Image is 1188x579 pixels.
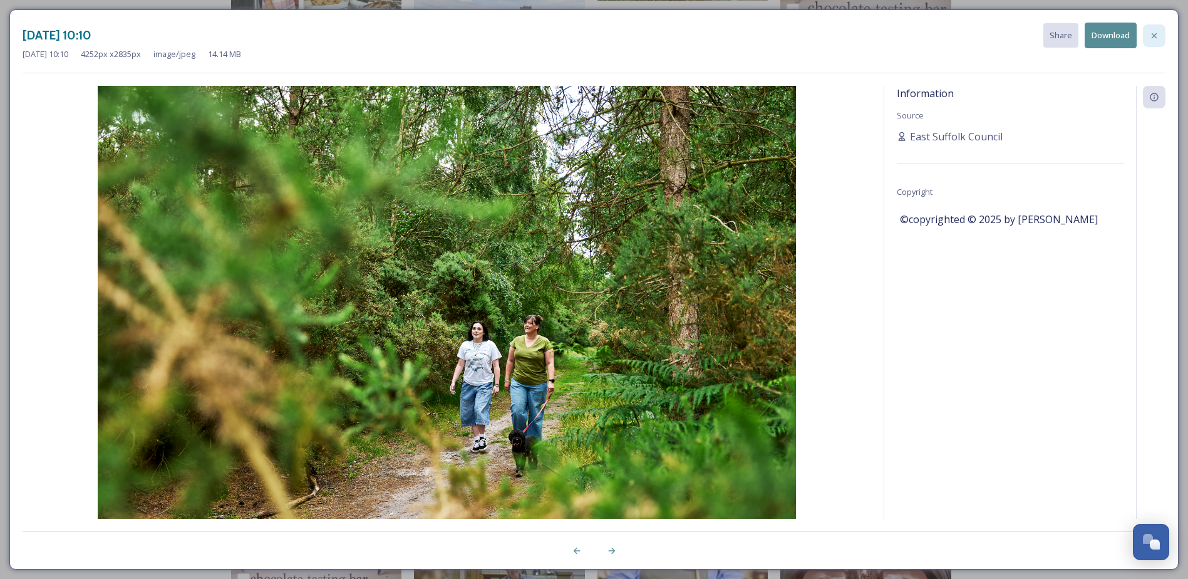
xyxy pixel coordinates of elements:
[910,129,1003,144] span: East Suffolk Council
[23,48,68,60] span: [DATE] 10:10
[900,212,1098,227] span: ©copyrighted © 2025 by [PERSON_NAME]
[897,110,924,121] span: Source
[23,26,91,44] h3: [DATE] 10:10
[153,48,195,60] span: image/jpeg
[1085,23,1137,48] button: Download
[1133,524,1169,560] button: Open Chat
[23,86,871,552] img: ESC_place%20branding_0625_L1140110_high%20res.jpg
[208,48,241,60] span: 14.14 MB
[897,86,954,100] span: Information
[1043,23,1078,48] button: Share
[897,186,932,197] span: Copyright
[81,48,141,60] span: 4252 px x 2835 px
